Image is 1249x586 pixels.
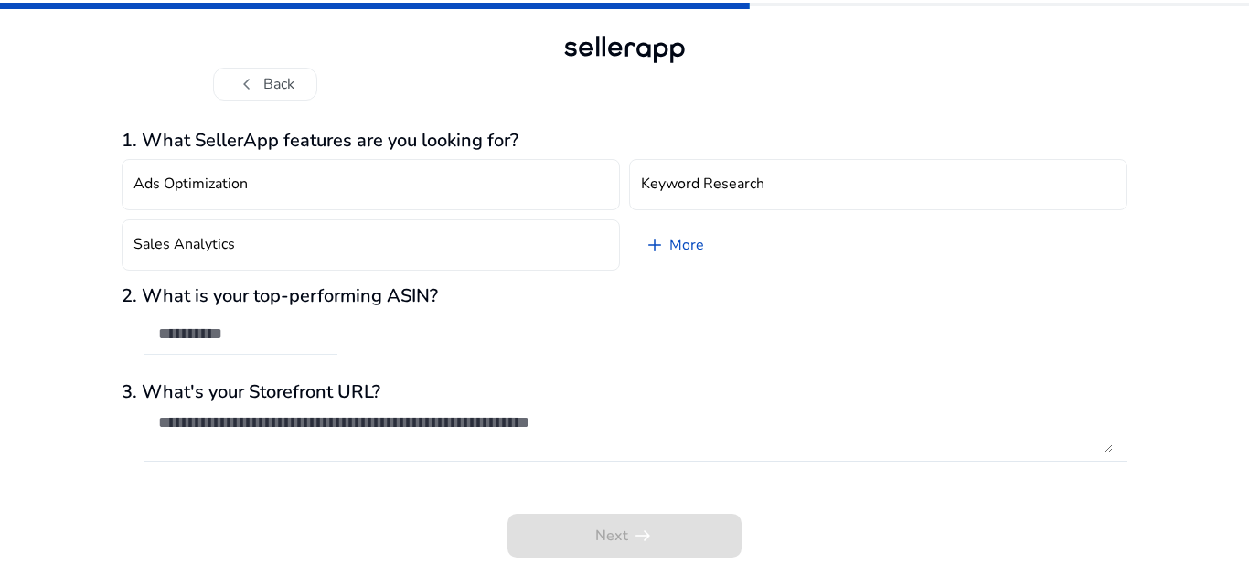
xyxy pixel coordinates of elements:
button: chevron_leftBack [213,68,317,101]
h4: Ads Optimization [133,176,248,193]
h4: Keyword Research [641,176,764,193]
h3: 1. What SellerApp features are you looking for? [122,130,1127,152]
h4: Sales Analytics [133,236,235,253]
h3: 2. What is your top-performing ASIN? [122,285,1127,307]
span: add [644,234,666,256]
a: More [629,219,719,271]
button: Ads Optimization [122,159,620,210]
button: Keyword Research [629,159,1127,210]
span: chevron_left [236,73,258,95]
h3: 3. What's your Storefront URL? [122,381,1127,403]
button: Sales Analytics [122,219,620,271]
